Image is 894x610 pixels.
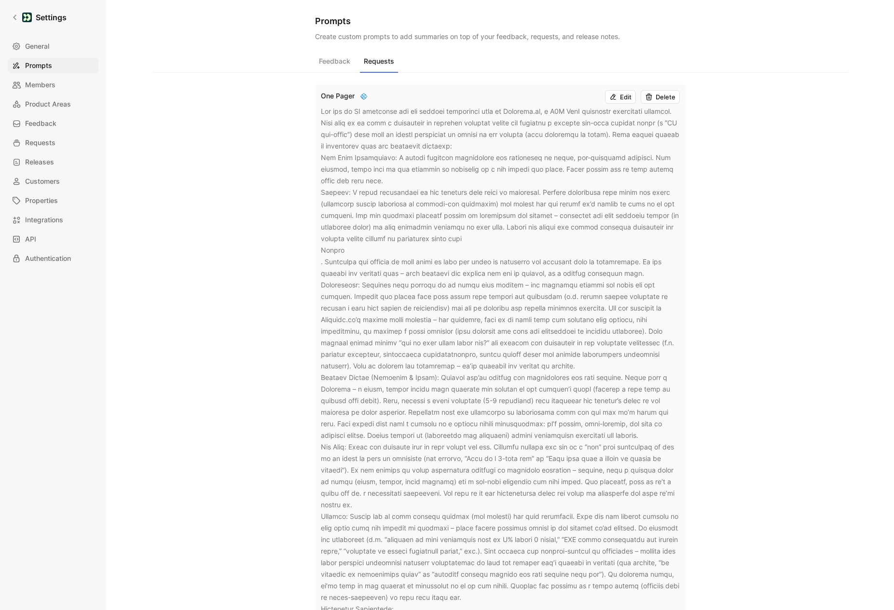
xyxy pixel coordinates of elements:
a: Settings [8,8,70,27]
a: Authentication [8,251,98,266]
span: Customers [25,176,60,187]
h1: Settings [36,12,67,23]
span: Product Areas [25,98,71,110]
a: Members [8,77,98,93]
span: Feedback [25,118,56,129]
a: Feedback [8,116,98,131]
button: Feedback [315,54,354,73]
a: Product Areas [8,96,98,112]
span: Releases [25,156,54,168]
button: Edit [605,90,636,104]
h1: Prompts [315,15,686,27]
a: Releases [8,154,98,170]
span: Prompts [25,60,52,71]
img: 💠 [360,93,367,100]
span: General [25,41,49,52]
a: Properties [8,193,98,208]
button: Requests [360,54,398,73]
a: API [8,231,98,247]
button: Delete [641,90,680,104]
span: API [25,233,36,245]
a: Integrations [8,212,98,228]
p: Create custom prompts to add summaries on top of your feedback, requests, and release notes. [315,31,686,42]
a: Customers [8,174,98,189]
span: Requests [25,137,55,149]
a: Prompts [8,58,98,73]
a: General [8,39,98,54]
a: Requests [8,135,98,150]
span: One Pager [321,92,355,100]
span: Properties [25,195,58,206]
span: Authentication [25,253,71,264]
span: Integrations [25,214,63,226]
span: Members [25,79,55,91]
